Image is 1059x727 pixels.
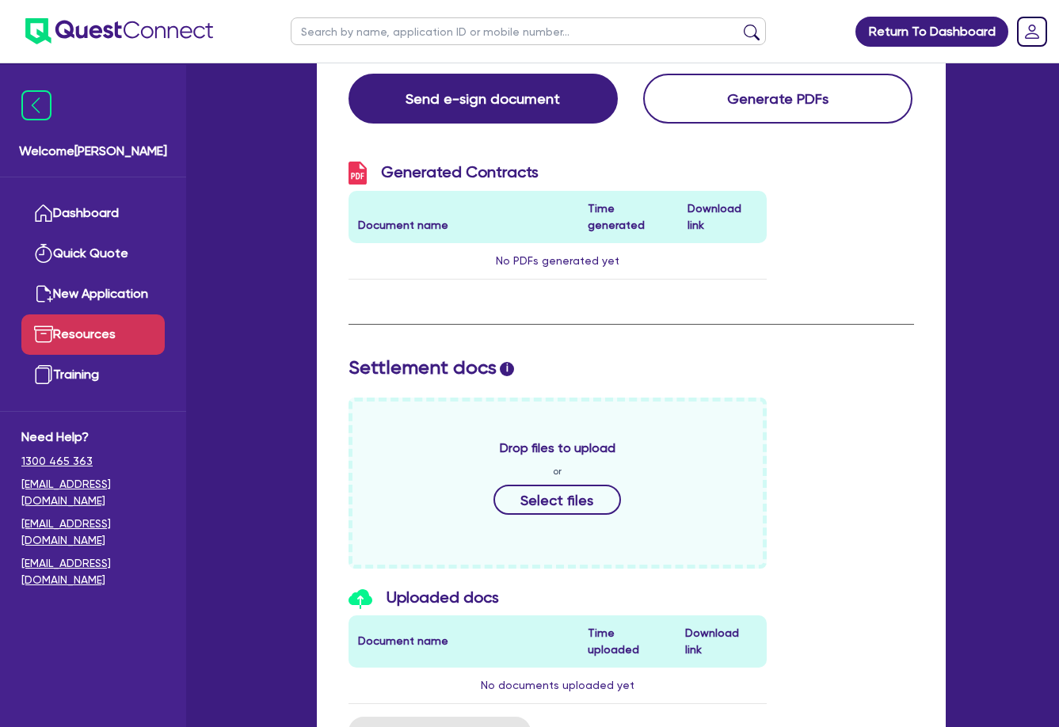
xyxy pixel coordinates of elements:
[34,365,53,384] img: training
[21,555,165,588] a: [EMAIL_ADDRESS][DOMAIN_NAME]
[500,439,615,458] span: Drop files to upload
[349,588,767,609] h3: Uploaded docs
[25,18,213,44] img: quest-connect-logo-blue
[349,162,367,185] img: icon-pdf
[493,485,622,515] button: Select files
[349,668,767,704] td: No documents uploaded yet
[349,589,372,609] img: icon-upload
[553,464,562,478] span: or
[349,191,578,243] th: Document name
[349,615,578,668] th: Document name
[643,74,912,124] button: Generate PDFs
[349,74,618,124] button: Send e-sign document
[500,362,514,376] span: i
[21,428,165,447] span: Need Help?
[21,90,51,120] img: icon-menu-close
[678,191,767,243] th: Download link
[21,455,93,467] tcxspan: Call 1300 465 363 via 3CX
[34,244,53,263] img: quick-quote
[21,193,165,234] a: Dashboard
[1011,11,1053,52] a: Dropdown toggle
[21,234,165,274] a: Quick Quote
[855,17,1008,47] a: Return To Dashboard
[34,284,53,303] img: new-application
[578,615,676,668] th: Time uploaded
[21,314,165,355] a: Resources
[21,355,165,395] a: Training
[21,274,165,314] a: New Application
[578,191,678,243] th: Time generated
[19,142,167,161] span: Welcome [PERSON_NAME]
[34,325,53,344] img: resources
[349,356,914,379] h2: Settlement docs
[21,476,165,509] a: [EMAIL_ADDRESS][DOMAIN_NAME]
[349,243,767,280] td: No PDFs generated yet
[349,162,767,185] h3: Generated Contracts
[676,615,766,668] th: Download link
[21,516,165,549] a: [EMAIL_ADDRESS][DOMAIN_NAME]
[291,17,766,45] input: Search by name, application ID or mobile number...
